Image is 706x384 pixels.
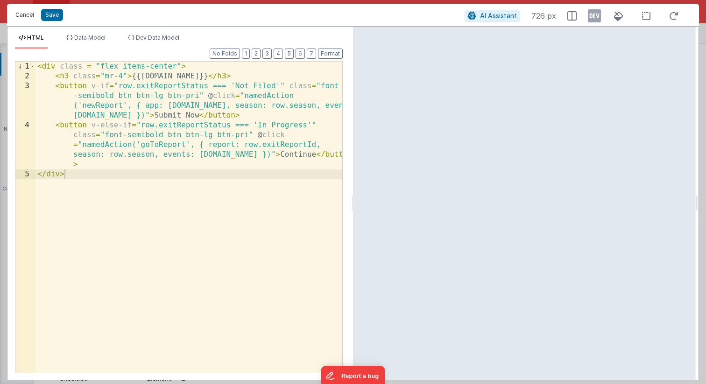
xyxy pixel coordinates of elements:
button: 3 [262,49,272,59]
button: AI Assistant [465,10,520,22]
button: 5 [285,49,294,59]
span: AI Assistant [480,12,517,20]
button: 7 [307,49,316,59]
button: Cancel [11,8,39,21]
button: 4 [274,49,283,59]
div: 1 [15,62,35,71]
div: 5 [15,169,35,179]
button: Save [41,9,63,21]
div: 2 [15,71,35,81]
span: Dev Data Model [136,34,179,41]
div: 3 [15,81,35,120]
button: Format [318,49,343,59]
span: HTML [27,34,44,41]
div: 4 [15,120,35,169]
button: 6 [296,49,305,59]
span: 726 px [531,10,556,21]
span: Data Model [74,34,106,41]
button: No Folds [210,49,240,59]
button: 2 [252,49,261,59]
button: 1 [242,49,250,59]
